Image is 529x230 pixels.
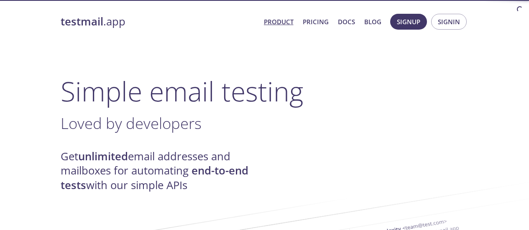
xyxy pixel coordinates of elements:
span: Signup [397,16,420,27]
span: Signin [438,16,460,27]
strong: testmail [61,14,103,29]
button: Signin [431,14,467,30]
a: Pricing [303,16,329,27]
a: Product [264,16,294,27]
strong: unlimited [78,149,128,164]
a: Docs [338,16,355,27]
a: Blog [364,16,381,27]
strong: end-to-end tests [61,163,248,192]
span: Loved by developers [61,113,202,134]
h1: Simple email testing [61,75,469,107]
h4: Get email addresses and mailboxes for automating with our simple APIs [61,149,265,192]
button: Signup [390,14,427,30]
a: testmail.app [61,15,257,29]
